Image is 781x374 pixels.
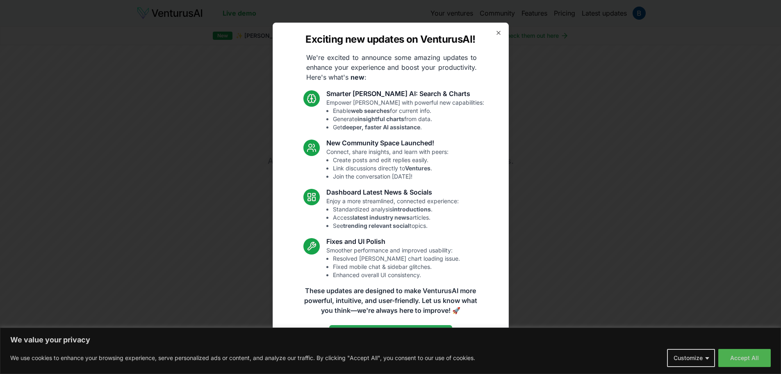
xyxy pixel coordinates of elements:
[392,206,431,213] strong: introductions
[333,164,449,172] li: Link discussions directly to .
[326,138,449,148] h3: New Community Space Launched!
[351,107,390,114] strong: web searches
[333,123,484,131] li: Get .
[333,213,459,222] li: Access articles.
[326,197,459,230] p: Enjoy a more streamlined, connected experience:
[333,255,460,263] li: Resolved [PERSON_NAME] chart loading issue.
[326,187,459,197] h3: Dashboard Latest News & Socials
[326,246,460,279] p: Smoother performance and improved usability:
[326,89,484,99] h3: Smarter [PERSON_NAME] AI: Search & Charts
[329,325,452,342] a: Read the full announcement on our blog!
[333,271,460,279] li: Enhanced overall UI consistency.
[305,33,475,46] h2: Exciting new updates on VenturusAI!
[405,165,430,172] strong: Ventures
[326,99,484,131] p: Empower [PERSON_NAME] with powerful new capabilities:
[333,263,460,271] li: Fixed mobile chat & sidebar glitches.
[326,148,449,181] p: Connect, share insights, and learn with peers:
[333,115,484,123] li: Generate from data.
[326,236,460,246] h3: Fixes and UI Polish
[343,222,410,229] strong: trending relevant social
[300,53,483,82] p: We're excited to announce some amazing updates to enhance your experience and boost your producti...
[353,214,410,221] strong: latest industry news
[351,73,364,81] strong: new
[333,107,484,115] li: Enable for current info.
[357,115,404,122] strong: insightful charts
[299,286,483,315] p: These updates are designed to make VenturusAI more powerful, intuitive, and user-friendly. Let us...
[333,222,459,230] li: See topics.
[333,156,449,164] li: Create posts and edit replies easily.
[333,172,449,181] li: Join the conversation [DATE]!
[333,205,459,213] li: Standardized analysis .
[342,124,420,131] strong: deeper, faster AI assistance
